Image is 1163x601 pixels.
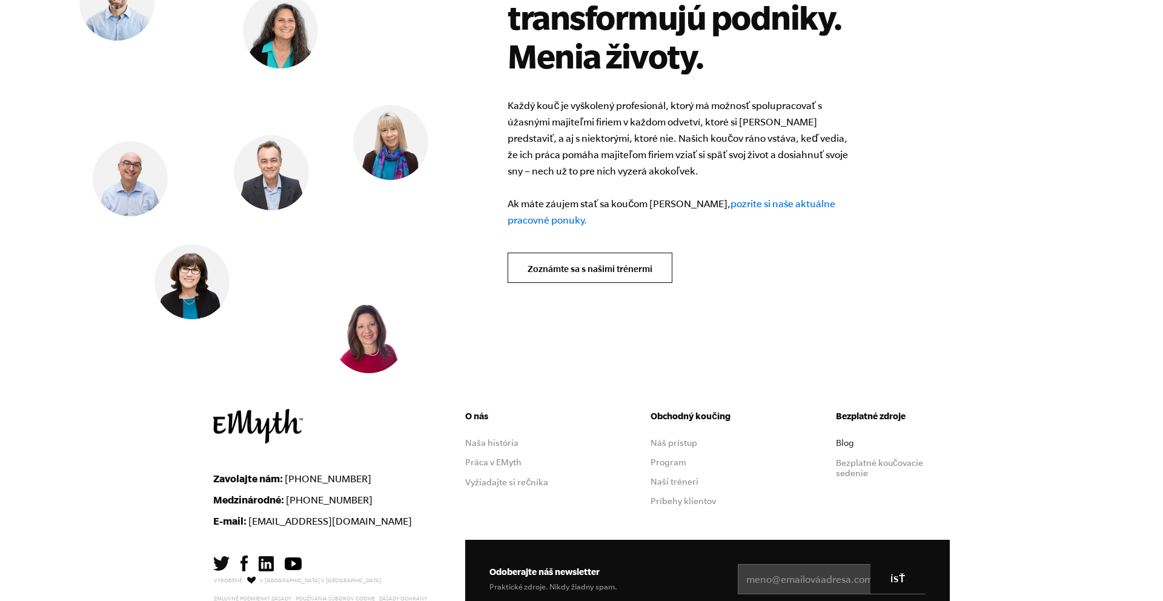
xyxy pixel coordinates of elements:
[240,556,248,571] img: Facebook
[489,582,617,591] font: Praktické zdroje. Nikdy žiadny spam.
[651,477,698,486] a: Naši tréneri
[213,409,303,443] img: EMyth
[213,556,230,571] img: Twitter
[213,515,247,526] font: E-mail:
[353,105,428,180] img: Mary Rydman, obchodná koučka EMyth
[465,438,519,448] a: Naša história
[213,494,284,505] font: Medzinárodné:
[286,494,373,505] a: [PHONE_NUMBER]
[508,198,731,209] font: Ak máte záujem stať sa koučom [PERSON_NAME],
[508,253,672,283] a: Zoznámte sa s našimi trénermi
[285,473,371,484] a: [PHONE_NUMBER]
[213,473,283,484] font: Zavolajte nám:
[260,577,383,583] font: v [GEOGRAPHIC_DATA] v [GEOGRAPHIC_DATA].
[248,516,412,526] a: [EMAIL_ADDRESS][DOMAIN_NAME]
[836,411,906,421] font: Bezplatné zdroje
[1102,543,1163,601] iframe: Chat Widget
[214,577,242,583] font: Vyrobené
[465,457,522,467] a: Práca v EMyth
[836,458,923,478] a: Bezplatné koučovacie sedenie
[508,100,848,176] font: Každý kouč je vyškolený profesionál, ktorý má možnosť spolupracovať s úžasnými majiteľmi firiem v...
[738,564,926,594] input: meno@emailováadresa.com
[285,557,302,570] img: YouTube
[651,457,686,467] a: Program
[247,576,256,584] img: Láska
[489,566,600,577] font: Odoberajte náš newsletter
[870,564,926,594] input: ÍSŤ
[234,135,309,210] img: Nick Lawler, obchodný kouč EMyth
[651,411,731,421] font: Obchodný koučing
[651,496,716,506] a: Príbehy klientov
[465,477,548,487] a: Vyžiadajte si rečníka
[1102,543,1163,601] div: Widget četu
[465,411,488,421] font: O nás
[331,298,406,373] img: Vicky Gavrias, obchodná koučka EMyth
[93,141,168,216] img: Shachar Perlman, obchodný kouč EMyth
[528,264,652,274] font: Zoznámte sa s našimi trénermi
[508,198,835,225] a: pozrite si naše aktuálne pracovné ponuky.
[836,438,854,448] a: Blog
[259,556,274,571] img: LinkedIn
[154,244,230,319] img: Donna Uzelac, obchodná koučka EMyth
[651,438,697,448] a: Náš prístup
